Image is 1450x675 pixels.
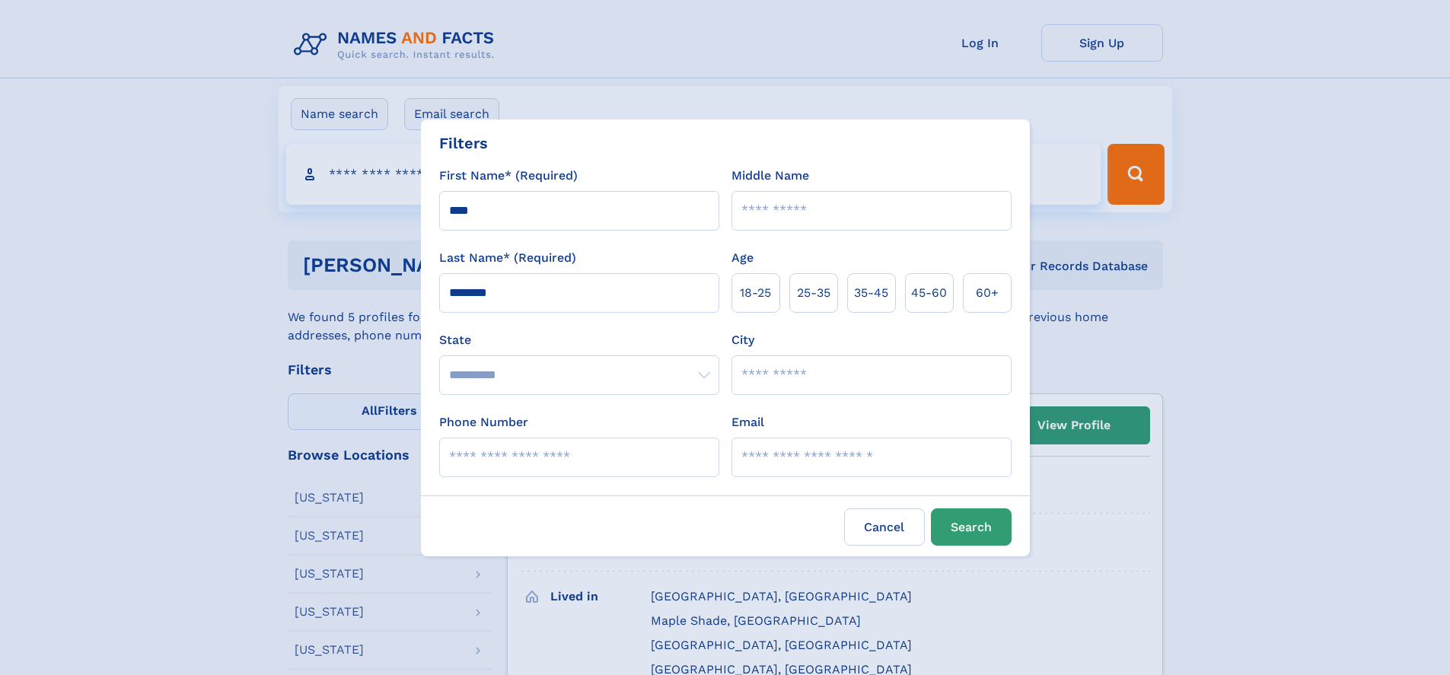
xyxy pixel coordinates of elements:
label: Age [731,249,754,267]
label: State [439,331,719,349]
span: 25‑35 [797,284,830,302]
label: Last Name* (Required) [439,249,576,267]
div: Filters [439,132,488,154]
label: First Name* (Required) [439,167,578,185]
label: Cancel [844,508,925,546]
span: 18‑25 [740,284,771,302]
label: Middle Name [731,167,809,185]
label: Email [731,413,764,431]
label: Phone Number [439,413,528,431]
label: City [731,331,754,349]
span: 45‑60 [911,284,947,302]
span: 35‑45 [854,284,888,302]
button: Search [931,508,1012,546]
span: 60+ [976,284,999,302]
